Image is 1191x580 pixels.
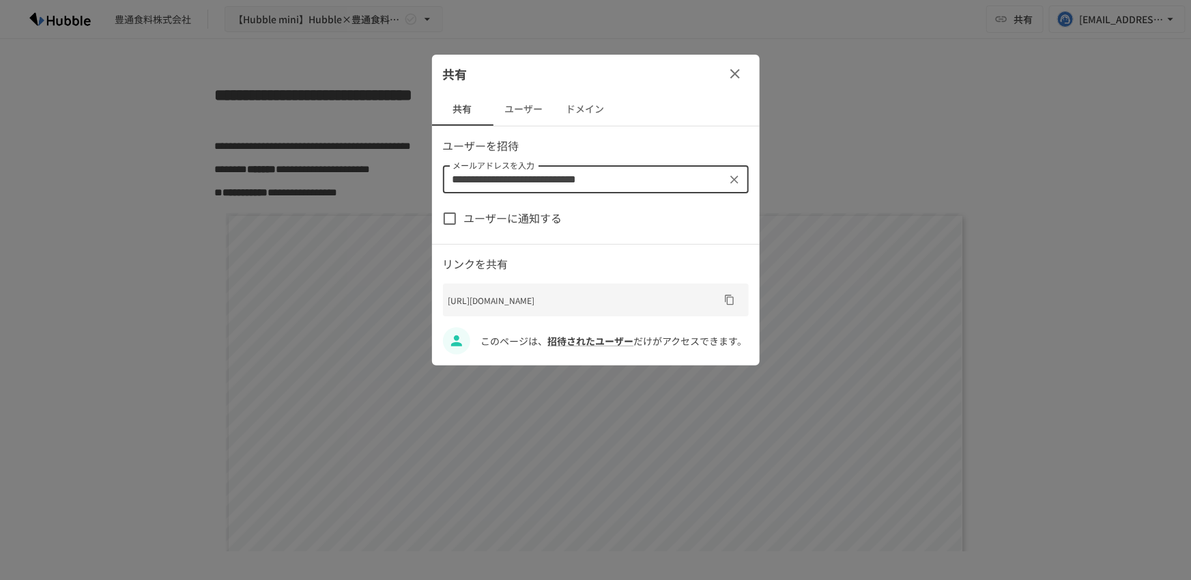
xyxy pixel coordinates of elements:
a: 招待されたユーザー [548,334,634,348]
p: [URL][DOMAIN_NAME] [448,294,719,307]
label: メールアドレスを入力 [453,160,534,171]
button: ドメイン [555,93,616,126]
p: ユーザーを招待 [443,137,749,155]
button: クリア [725,170,744,189]
button: 共有 [432,93,493,126]
button: URLをコピー [719,289,741,311]
p: リンクを共有 [443,256,749,273]
p: このページは、 だけがアクセスできます。 [481,333,749,348]
button: ユーザー [493,93,555,126]
span: ユーザーに通知する [464,210,562,227]
div: 共有 [432,55,760,93]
